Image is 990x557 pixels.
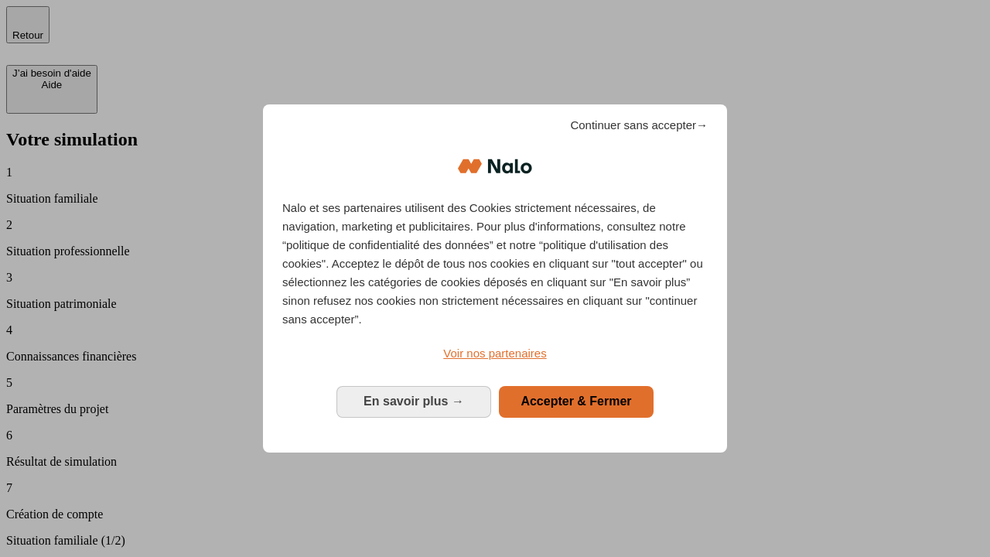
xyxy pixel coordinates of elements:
a: Voir nos partenaires [282,344,708,363]
div: Bienvenue chez Nalo Gestion du consentement [263,104,727,452]
button: En savoir plus: Configurer vos consentements [336,386,491,417]
span: Continuer sans accepter→ [570,116,708,135]
span: Voir nos partenaires [443,347,546,360]
img: Logo [458,143,532,190]
span: Accepter & Fermer [521,395,631,408]
p: Nalo et ses partenaires utilisent des Cookies strictement nécessaires, de navigation, marketing e... [282,199,708,329]
button: Accepter & Fermer: Accepter notre traitement des données et fermer [499,386,654,417]
span: En savoir plus → [364,395,464,408]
